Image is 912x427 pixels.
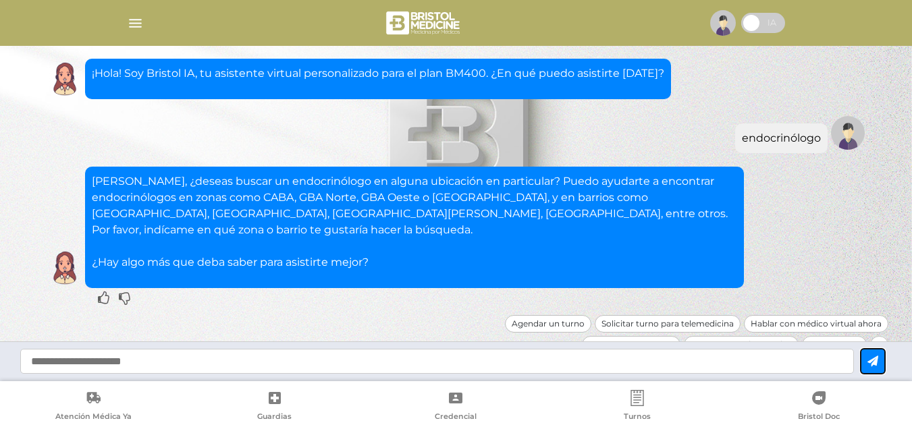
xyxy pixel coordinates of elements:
[624,411,651,424] span: Turnos
[92,65,664,82] p: ¡Hola! Soy Bristol IA, tu asistente virtual personalizado para el plan BM400. ¿En qué puedo asist...
[728,390,909,424] a: Bristol Doc
[48,62,82,96] img: Cober IA
[92,173,737,271] p: [PERSON_NAME], ¿deseas buscar un endocrinólogo en alguna ubicación en particular? Puedo ayudarte ...
[55,411,132,424] span: Atención Médica Ya
[831,116,865,150] img: Tu imagen
[365,390,547,424] a: Credencial
[802,336,867,353] div: Odontología
[742,130,821,146] div: endocrinólogo
[684,336,799,353] div: Consultar cartilla médica
[3,390,184,424] a: Atención Médica Ya
[710,10,736,36] img: profile-placeholder.svg
[505,315,591,333] div: Agendar un turno
[184,390,366,424] a: Guardias
[547,390,728,424] a: Turnos
[744,315,888,333] div: Hablar con médico virtual ahora
[798,411,840,424] span: Bristol Doc
[582,336,680,353] div: Solicitar autorización
[384,7,464,39] img: bristol-medicine-blanco.png
[595,315,741,333] div: Solicitar turno para telemedicina
[127,15,144,32] img: Cober_menu-lines-white.svg
[435,411,477,424] span: Credencial
[257,411,292,424] span: Guardias
[48,251,82,285] img: Cober IA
